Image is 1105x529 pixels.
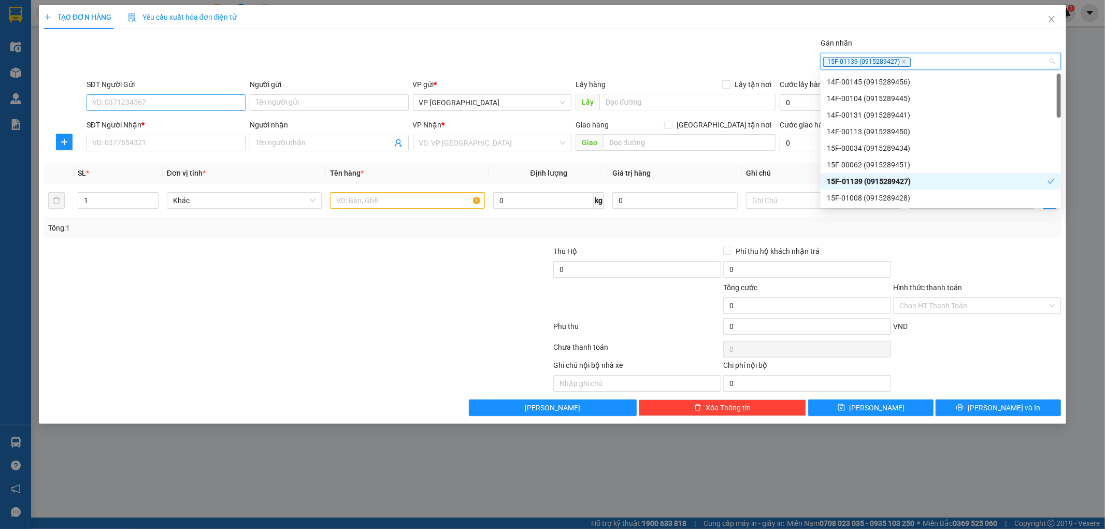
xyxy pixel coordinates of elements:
[912,55,914,67] input: Gán nhãn
[742,163,905,183] th: Ghi chú
[723,360,891,375] div: Chi phí nội bộ
[827,159,1055,170] div: 15F-00062 (0915289451)
[827,93,1055,104] div: 14F-00104 (0915289445)
[413,121,442,129] span: VP Nhận
[413,79,572,90] div: VP gửi
[553,360,721,375] div: Ghi chú nội bộ nhà xe
[968,402,1040,413] span: [PERSON_NAME] và In
[603,134,776,151] input: Dọc đường
[167,169,206,177] span: Đơn vị tính
[128,13,136,22] img: icon
[780,135,898,151] input: Cước giao hàng
[419,95,566,110] span: VP Mỹ Đình
[706,402,751,413] span: Xóa Thông tin
[44,13,51,21] span: plus
[827,126,1055,137] div: 14F-00113 (0915289450)
[780,80,826,89] label: Cước lấy hàng
[827,192,1055,204] div: 15F-01008 (0915289428)
[576,80,606,89] span: Lấy hàng
[599,94,776,110] input: Dọc đường
[780,121,831,129] label: Cước giao hàng
[594,192,604,209] span: kg
[746,192,901,209] input: Ghi Chú
[553,375,721,392] input: Nhập ghi chú
[1037,5,1066,34] button: Close
[250,119,409,131] div: Người nhận
[808,399,934,416] button: save[PERSON_NAME]
[849,402,905,413] span: [PERSON_NAME]
[821,123,1061,140] div: 14F-00113 (0915289450)
[56,134,73,150] button: plus
[672,119,776,131] span: [GEOGRAPHIC_DATA] tận nơi
[821,74,1061,90] div: 14F-00145 (0915289456)
[821,173,1061,190] div: 15F-01139 (0915289427)
[821,107,1061,123] div: 14F-00131 (0915289441)
[553,321,723,339] div: Phụ thu
[1047,15,1056,23] span: close
[731,246,824,257] span: Phí thu hộ khách nhận trả
[48,222,426,234] div: Tổng: 1
[821,190,1061,206] div: 15F-01008 (0915289428)
[821,90,1061,107] div: 14F-00104 (0915289445)
[901,59,907,64] span: close
[823,58,911,67] span: 15F-01139 (0915289427)
[893,283,962,292] label: Hình thức thanh toán
[936,399,1061,416] button: printer[PERSON_NAME] và In
[250,79,409,90] div: Người gửi
[553,247,577,255] span: Thu Hộ
[612,169,651,177] span: Giá trị hàng
[576,134,603,151] span: Giao
[48,192,65,209] button: delete
[44,13,111,21] span: TẠO ĐƠN HÀNG
[838,404,845,412] span: save
[821,156,1061,173] div: 15F-00062 (0915289451)
[78,169,86,177] span: SL
[694,404,701,412] span: delete
[827,109,1055,121] div: 14F-00131 (0915289441)
[469,399,637,416] button: [PERSON_NAME]
[780,94,898,111] input: Cước lấy hàng
[827,176,1047,187] div: 15F-01139 (0915289427)
[639,399,807,416] button: deleteXóa Thông tin
[821,140,1061,156] div: 15F-00034 (0915289434)
[827,142,1055,154] div: 15F-00034 (0915289434)
[576,94,599,110] span: Lấy
[87,119,246,131] div: SĐT Người Nhận
[330,169,364,177] span: Tên hàng
[1047,178,1055,185] span: check
[330,192,485,209] input: VD: Bàn, Ghế
[530,169,567,177] span: Định lượng
[553,341,723,360] div: Chưa thanh toán
[87,79,246,90] div: SĐT Người Gửi
[893,322,908,331] span: VND
[394,139,403,147] span: user-add
[576,121,609,129] span: Giao hàng
[821,39,852,47] label: Gán nhãn
[128,13,237,21] span: Yêu cầu xuất hóa đơn điện tử
[730,79,776,90] span: Lấy tận nơi
[56,138,72,146] span: plus
[723,283,757,292] span: Tổng cước
[956,404,964,412] span: printer
[612,192,738,209] input: 0
[827,76,1055,88] div: 14F-00145 (0915289456)
[173,193,315,208] span: Khác
[525,402,580,413] span: [PERSON_NAME]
